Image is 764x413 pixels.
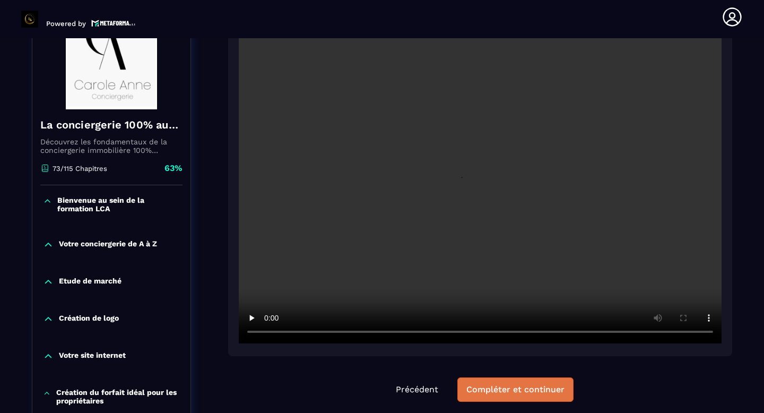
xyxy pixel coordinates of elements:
[53,165,107,173] p: 73/115 Chapitres
[21,11,38,28] img: logo-branding
[40,3,183,109] img: banner
[59,351,126,362] p: Votre site internet
[59,314,119,324] p: Création de logo
[46,20,86,28] p: Powered by
[56,388,180,405] p: Création du forfait idéal pour les propriétaires
[91,19,136,28] img: logo
[457,377,574,402] button: Compléter et continuer
[59,277,121,287] p: Etude de marché
[57,196,180,213] p: Bienvenue au sein de la formation LCA
[40,117,183,132] h4: La conciergerie 100% automatisée
[40,137,183,154] p: Découvrez les fondamentaux de la conciergerie immobilière 100% automatisée. Cette formation est c...
[164,162,183,174] p: 63%
[387,378,447,401] button: Précédent
[466,384,565,395] div: Compléter et continuer
[59,239,157,250] p: Votre conciergerie de A à Z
